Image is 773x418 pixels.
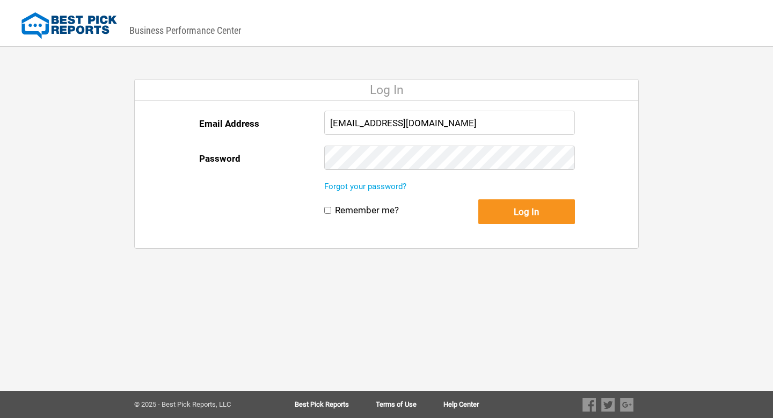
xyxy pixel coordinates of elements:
[295,401,376,408] a: Best Pick Reports
[376,401,443,408] a: Terms of Use
[443,401,479,408] a: Help Center
[135,80,638,101] div: Log In
[21,12,117,39] img: Best Pick Reports Logo
[478,199,575,224] button: Log In
[199,111,259,136] label: Email Address
[324,182,406,191] a: Forgot your password?
[134,401,260,408] div: © 2025 - Best Pick Reports, LLC
[335,205,399,216] label: Remember me?
[199,146,240,171] label: Password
